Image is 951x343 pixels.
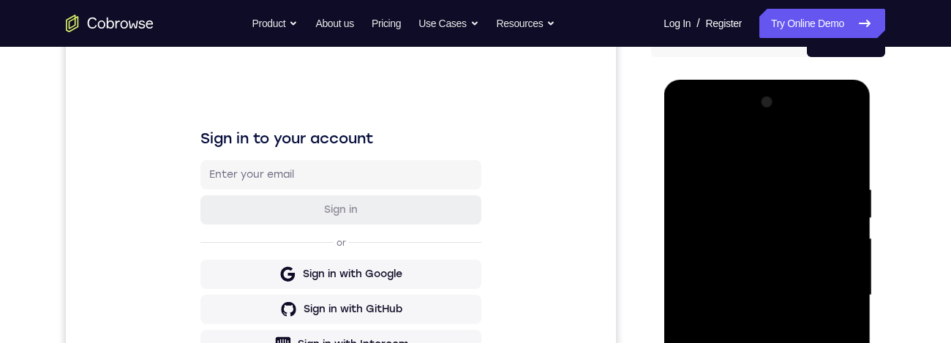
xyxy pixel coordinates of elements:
a: About us [315,9,353,38]
a: Register [706,9,742,38]
div: Sign in with Google [237,239,337,254]
button: Use Cases [418,9,478,38]
button: Sign in with Intercom [135,302,416,331]
button: Resources [497,9,556,38]
a: Log In [664,9,691,38]
div: Sign in with Intercom [232,309,342,324]
button: Sign in with GitHub [135,267,416,296]
button: Sign in with Google [135,232,416,261]
a: Go to the home page [66,15,154,32]
input: Enter your email [143,140,407,154]
span: / [696,15,699,32]
p: or [268,209,283,221]
button: Product [252,9,298,38]
a: Try Online Demo [759,9,885,38]
a: Pricing [372,9,401,38]
div: Sign in with GitHub [238,274,337,289]
h1: Sign in to your account [135,100,416,121]
button: Sign in [135,167,416,197]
